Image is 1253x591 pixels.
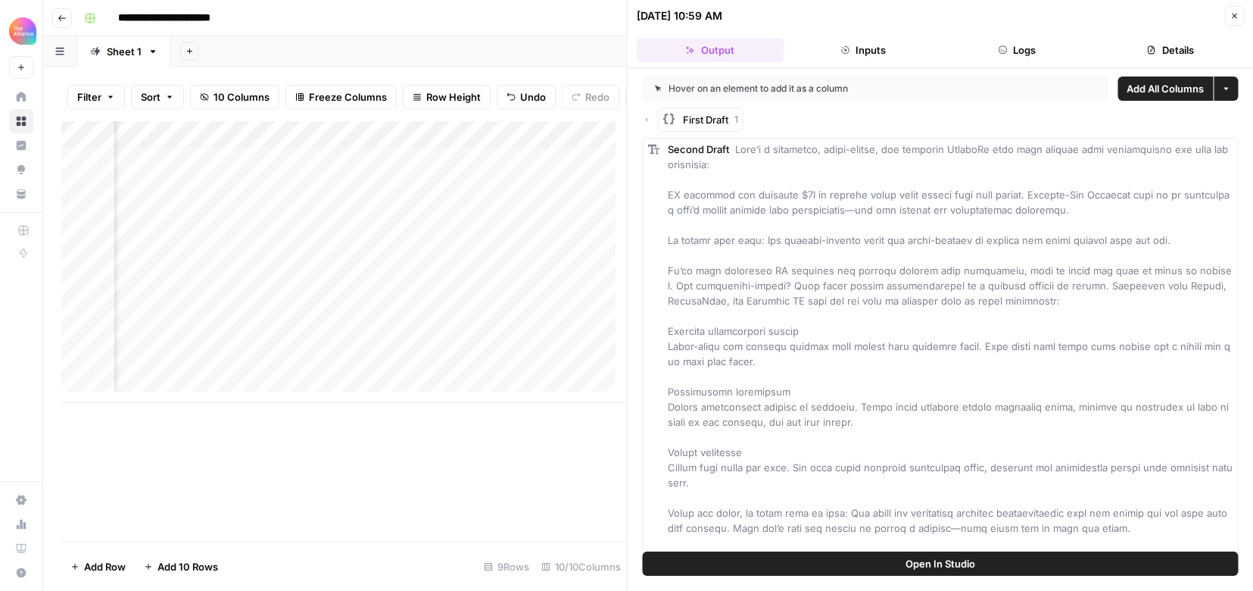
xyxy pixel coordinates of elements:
button: Workspace: Alliance [9,12,33,50]
span: Filter [77,89,101,105]
button: Redo [562,85,619,109]
button: Freeze Columns [285,85,397,109]
div: [DATE] 10:59 AM [637,8,722,23]
span: Sort [141,89,161,105]
span: Add All Columns [1127,81,1204,96]
span: 10 Columns [214,89,270,105]
a: Your Data [9,182,33,206]
button: Logs [943,38,1091,62]
span: Freeze Columns [309,89,387,105]
a: Browse [9,109,33,133]
img: Alliance Logo [9,17,36,45]
span: Undo [520,89,546,105]
button: Add Row [61,555,135,579]
div: 9 Rows [478,555,535,579]
span: Add Row [84,559,126,574]
span: First Draft [683,112,728,127]
button: 10 Columns [190,85,279,109]
button: Undo [497,85,556,109]
button: Help + Support [9,561,33,585]
a: Insights [9,133,33,158]
button: Output [637,38,784,62]
a: Opportunities [9,158,33,182]
button: Details [1096,38,1244,62]
a: Sheet 1 [77,36,171,67]
span: Open In Studio [905,556,975,571]
button: First Draft1 [658,108,743,132]
a: Usage [9,512,33,536]
span: Second Draft [668,143,729,155]
a: Home [9,85,33,109]
div: Hover on an element to add it as a column [655,82,972,95]
button: Row Height [403,85,491,109]
button: Inputs [790,38,937,62]
div: Sheet 1 [107,44,142,59]
span: Add 10 Rows [157,559,218,574]
button: Open In Studio [643,552,1239,576]
a: Settings [9,488,33,512]
span: Redo [585,89,609,105]
span: 1 [734,113,738,127]
div: 10/10 Columns [535,555,627,579]
button: Sort [131,85,184,109]
span: Row Height [426,89,481,105]
button: Filter [67,85,125,109]
a: Learning Hub [9,536,33,561]
button: Add All Columns [1117,77,1213,101]
button: Add 10 Rows [135,555,227,579]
